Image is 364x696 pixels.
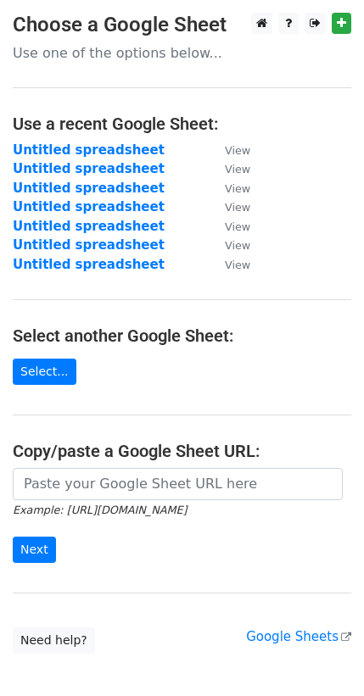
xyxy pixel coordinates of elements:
[13,359,76,385] a: Select...
[225,239,250,252] small: View
[13,181,165,196] a: Untitled spreadsheet
[13,326,351,346] h4: Select another Google Sheet:
[208,199,250,214] a: View
[208,181,250,196] a: View
[225,163,250,175] small: View
[13,13,351,37] h3: Choose a Google Sheet
[13,504,187,516] small: Example: [URL][DOMAIN_NAME]
[225,220,250,233] small: View
[208,161,250,176] a: View
[13,114,351,134] h4: Use a recent Google Sheet:
[13,219,165,234] a: Untitled spreadsheet
[13,142,165,158] a: Untitled spreadsheet
[208,257,250,272] a: View
[225,144,250,157] small: View
[246,629,351,644] a: Google Sheets
[13,257,165,272] a: Untitled spreadsheet
[13,44,351,62] p: Use one of the options below...
[208,237,250,253] a: View
[13,627,95,654] a: Need help?
[225,182,250,195] small: View
[208,219,250,234] a: View
[13,199,165,214] a: Untitled spreadsheet
[13,537,56,563] input: Next
[13,441,351,461] h4: Copy/paste a Google Sheet URL:
[13,161,165,176] a: Untitled spreadsheet
[13,237,165,253] a: Untitled spreadsheet
[208,142,250,158] a: View
[225,259,250,271] small: View
[225,201,250,214] small: View
[13,468,343,500] input: Paste your Google Sheet URL here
